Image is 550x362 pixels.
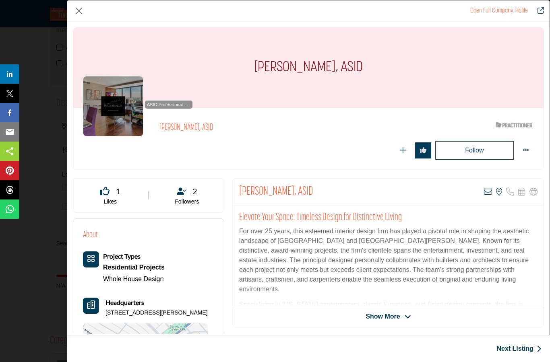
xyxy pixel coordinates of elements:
[83,228,98,242] h2: About
[83,298,99,314] button: Headquarter icon
[496,344,542,354] a: Next Listing
[116,185,120,197] span: 1
[435,141,514,160] button: Redirect to login
[147,101,191,108] span: ASID Professional Practitioner
[254,28,363,108] h1: [PERSON_NAME], ASID
[103,276,163,282] a: Whole House Design
[103,253,141,260] a: Project Types
[192,185,197,197] span: 2
[395,142,411,158] button: Redirect to login page
[470,8,528,14] a: Redirect to james-blakeley
[239,185,313,199] h2: James Blakeley, ASID
[103,261,165,274] div: Types of projects range from simple residential renovations to highly complex commercial initiati...
[105,309,208,317] p: [STREET_ADDRESS][PERSON_NAME]
[83,198,137,206] p: Likes
[103,261,165,274] a: Residential Projects
[532,6,544,16] a: Redirect to james-blakeley
[239,226,538,294] p: For over 25 years, this esteemed interior design firm has played a pivotal role in shaping the ae...
[496,120,532,130] img: ASID Qualified Practitioners
[73,5,85,17] button: Close
[239,212,538,224] h2: Elevate Your Space: Timeless Design for Distinctive Living
[159,123,381,133] h2: [PERSON_NAME], ASID
[160,198,214,206] p: Followers
[83,76,143,136] img: james-blakeley logo
[415,142,431,158] button: Redirect to login page
[105,298,144,307] b: Headquarters
[83,251,99,267] button: Category Icon
[366,312,400,321] span: Show More
[103,252,141,260] b: Project Types
[518,142,534,158] button: More Options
